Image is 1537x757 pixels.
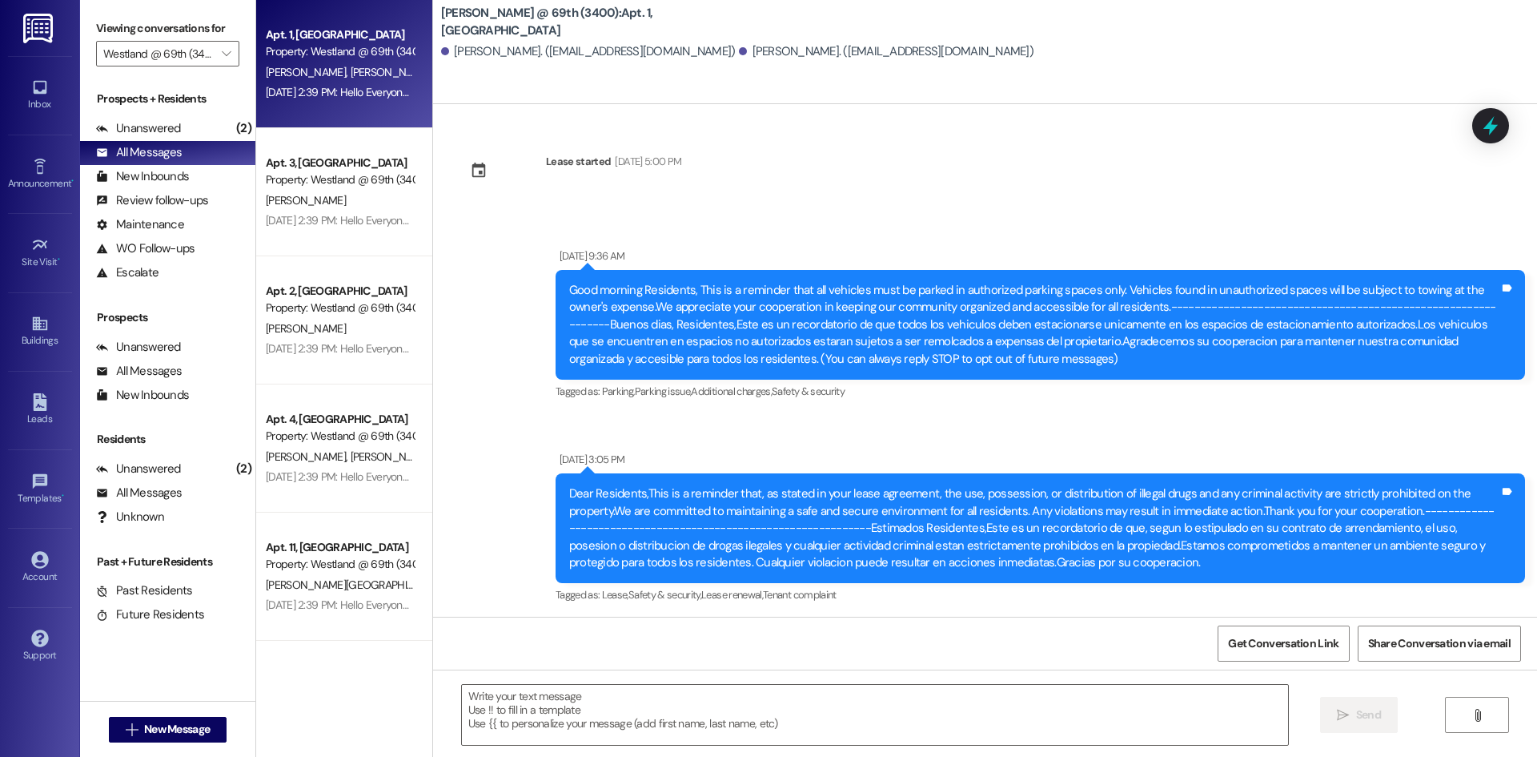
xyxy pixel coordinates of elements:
[350,449,430,464] span: [PERSON_NAME]
[611,153,681,170] div: [DATE] 5:00 PM
[126,723,138,736] i: 
[96,144,182,161] div: All Messages
[266,449,351,464] span: [PERSON_NAME]
[266,428,414,445] div: Property: Westland @ 69th (3400)
[1218,626,1349,662] button: Get Conversation Link
[266,26,414,43] div: Apt. 1, [GEOGRAPHIC_DATA]
[739,43,1033,60] div: [PERSON_NAME]. ([EMAIL_ADDRESS][DOMAIN_NAME])
[569,485,1499,571] div: Dear Residents,This is a reminder that, as stated in your lease agreement, the use, possession, o...
[96,120,181,137] div: Unanswered
[8,468,72,511] a: Templates •
[350,65,430,79] span: [PERSON_NAME]
[763,588,837,602] span: Tenant complaint
[602,588,628,602] span: Lease ,
[96,606,204,623] div: Future Residents
[96,339,181,356] div: Unanswered
[772,385,845,398] span: Safety & security
[8,546,72,590] a: Account
[8,232,72,275] a: Site Visit •
[222,47,231,60] i: 
[1320,697,1398,733] button: Send
[96,509,164,525] div: Unknown
[103,41,214,66] input: All communities
[109,717,227,743] button: New Message
[628,588,701,602] span: Safety & security ,
[1228,635,1338,652] span: Get Conversation Link
[1358,626,1521,662] button: Share Conversation via email
[266,193,346,207] span: [PERSON_NAME]
[96,485,182,501] div: All Messages
[96,168,189,185] div: New Inbounds
[569,282,1499,368] div: Good morning Residents, This is a reminder that all vehicles must be parked in authorized parking...
[1471,709,1483,722] i: 
[96,461,181,477] div: Unanswered
[602,385,635,398] span: Parking ,
[80,91,255,107] div: Prospects + Residents
[144,721,210,738] span: New Message
[691,385,772,398] span: Additional charges ,
[96,192,208,209] div: Review follow-ups
[266,283,414,300] div: Apt. 2, [GEOGRAPHIC_DATA]
[635,385,692,398] span: Parking issue ,
[556,248,625,264] div: [DATE] 9:36 AM
[556,380,1525,403] div: Tagged as:
[96,387,189,404] div: New Inbounds
[441,5,761,39] b: [PERSON_NAME] @ 69th (3400): Apt. 1, [GEOGRAPHIC_DATA]
[266,556,414,573] div: Property: Westland @ 69th (3400)
[58,254,60,265] span: •
[96,240,195,257] div: WO Follow-ups
[1337,709,1349,722] i: 
[71,175,74,187] span: •
[232,116,255,141] div: (2)
[266,65,351,79] span: [PERSON_NAME]
[96,363,182,380] div: All Messages
[266,43,414,60] div: Property: Westland @ 69th (3400)
[96,216,184,233] div: Maintenance
[8,310,72,353] a: Buildings
[266,171,414,188] div: Property: Westland @ 69th (3400)
[556,583,1525,606] div: Tagged as:
[96,264,159,281] div: Escalate
[96,582,193,599] div: Past Residents
[266,155,414,171] div: Apt. 3, [GEOGRAPHIC_DATA]
[266,578,447,592] span: [PERSON_NAME][GEOGRAPHIC_DATA]
[556,451,625,468] div: [DATE] 3:05 PM
[701,588,763,602] span: Lease renewal ,
[1368,635,1511,652] span: Share Conversation via email
[441,43,736,60] div: [PERSON_NAME]. ([EMAIL_ADDRESS][DOMAIN_NAME])
[80,431,255,448] div: Residents
[80,309,255,326] div: Prospects
[232,457,255,481] div: (2)
[8,625,72,668] a: Support
[266,300,414,316] div: Property: Westland @ 69th (3400)
[62,490,64,501] span: •
[266,539,414,556] div: Apt. 11, [GEOGRAPHIC_DATA]
[8,389,72,432] a: Leads
[266,411,414,428] div: Apt. 4, [GEOGRAPHIC_DATA]
[80,554,255,570] div: Past + Future Residents
[8,74,72,117] a: Inbox
[266,321,346,336] span: [PERSON_NAME]
[96,16,239,41] label: Viewing conversations for
[546,153,612,170] div: Lease started
[1356,707,1381,723] span: Send
[23,14,56,43] img: ResiDesk Logo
